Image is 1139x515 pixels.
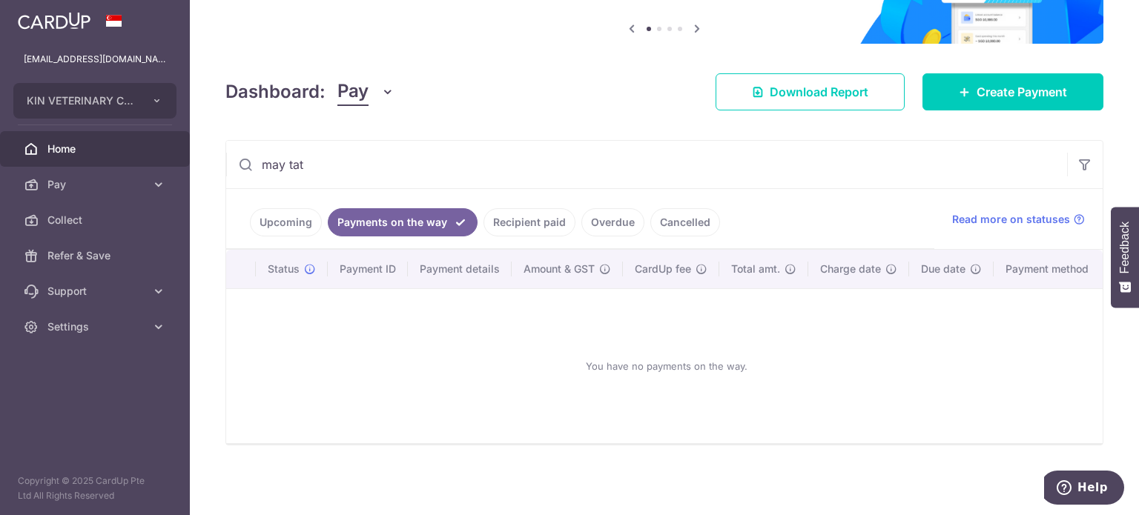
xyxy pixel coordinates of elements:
[47,319,145,334] span: Settings
[635,262,691,276] span: CardUp fee
[820,262,881,276] span: Charge date
[952,212,1085,227] a: Read more on statuses
[524,262,595,276] span: Amount & GST
[13,83,176,119] button: KIN VETERINARY CLINIC PTE. LTD.
[226,141,1067,188] input: Search by recipient name, payment id or reference
[1111,207,1139,308] button: Feedback - Show survey
[1118,222,1132,273] span: Feedback
[337,78,369,106] span: Pay
[650,208,720,236] a: Cancelled
[994,250,1106,288] th: Payment method
[731,262,780,276] span: Total amt.
[47,177,145,192] span: Pay
[952,212,1070,227] span: Read more on statuses
[268,262,300,276] span: Status
[1044,471,1124,508] iframe: Opens a widget where you can find more information
[716,73,905,110] a: Download Report
[47,142,145,156] span: Home
[977,83,1067,101] span: Create Payment
[47,213,145,227] span: Collect
[328,208,478,236] a: Payments on the way
[47,284,145,299] span: Support
[225,79,326,105] h4: Dashboard:
[337,78,394,106] button: Pay
[24,52,166,67] p: [EMAIL_ADDRESS][DOMAIN_NAME]
[250,208,322,236] a: Upcoming
[921,262,965,276] span: Due date
[408,250,512,288] th: Payment details
[328,250,408,288] th: Payment ID
[18,12,90,30] img: CardUp
[244,301,1089,431] div: You have no payments on the way.
[581,208,644,236] a: Overdue
[483,208,575,236] a: Recipient paid
[770,83,868,101] span: Download Report
[922,73,1103,110] a: Create Payment
[47,248,145,263] span: Refer & Save
[27,93,136,108] span: KIN VETERINARY CLINIC PTE. LTD.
